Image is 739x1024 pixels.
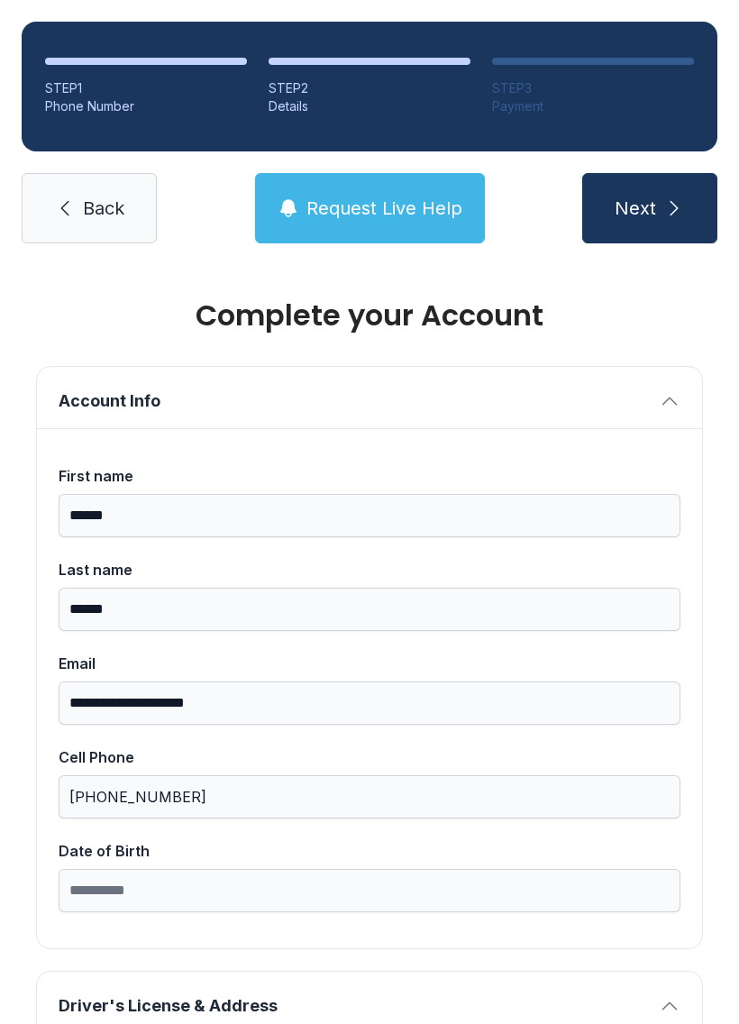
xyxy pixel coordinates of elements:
[59,588,680,631] input: Last name
[59,559,680,581] div: Last name
[45,79,247,97] div: STEP 1
[269,79,470,97] div: STEP 2
[59,653,680,674] div: Email
[83,196,124,221] span: Back
[59,869,680,912] input: Date of Birth
[36,301,703,330] h1: Complete your Account
[269,97,470,115] div: Details
[59,389,652,414] span: Account Info
[615,196,656,221] span: Next
[492,79,694,97] div: STEP 3
[492,97,694,115] div: Payment
[306,196,462,221] span: Request Live Help
[59,681,680,725] input: Email
[59,494,680,537] input: First name
[59,993,652,1019] span: Driver's License & Address
[59,746,680,768] div: Cell Phone
[59,465,680,487] div: First name
[45,97,247,115] div: Phone Number
[59,840,680,862] div: Date of Birth
[59,775,680,818] input: Cell Phone
[37,367,702,428] button: Account Info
